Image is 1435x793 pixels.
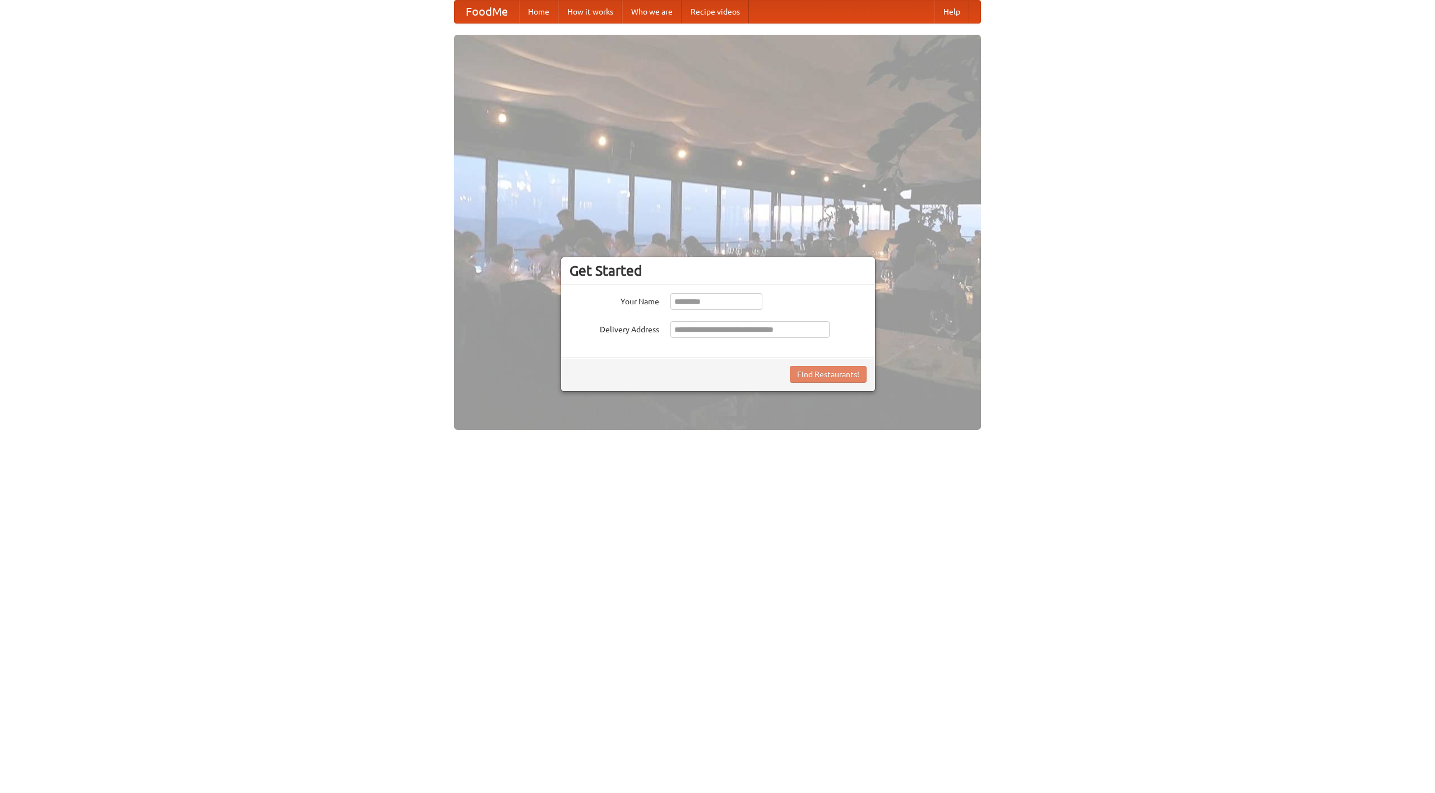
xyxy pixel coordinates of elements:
a: FoodMe [455,1,519,23]
a: Recipe videos [682,1,749,23]
a: Help [934,1,969,23]
a: Who we are [622,1,682,23]
a: How it works [558,1,622,23]
button: Find Restaurants! [790,366,867,383]
label: Delivery Address [570,321,659,335]
h3: Get Started [570,262,867,279]
label: Your Name [570,293,659,307]
a: Home [519,1,558,23]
